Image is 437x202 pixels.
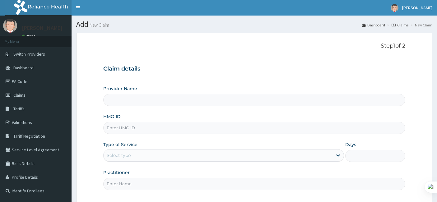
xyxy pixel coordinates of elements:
[402,5,432,11] span: [PERSON_NAME]
[103,122,406,134] input: Enter HMO ID
[3,19,17,33] img: User Image
[103,66,406,72] h3: Claim details
[13,133,45,139] span: Tariff Negotiation
[103,85,137,92] label: Provider Name
[362,22,385,28] a: Dashboard
[13,92,26,98] span: Claims
[103,169,130,176] label: Practitioner
[13,106,25,112] span: Tariffs
[22,25,63,31] p: [PERSON_NAME]
[103,141,137,148] label: Type of Service
[409,22,432,28] li: New Claim
[13,65,34,71] span: Dashboard
[88,23,109,27] small: New Claim
[103,43,406,49] p: Step 1 of 2
[392,22,408,28] a: Claims
[391,4,398,12] img: User Image
[107,152,131,158] div: Select type
[345,141,356,148] label: Days
[76,20,432,28] h1: Add
[13,51,45,57] span: Switch Providers
[103,113,121,120] label: HMO ID
[103,178,406,190] input: Enter Name
[22,34,37,38] a: Online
